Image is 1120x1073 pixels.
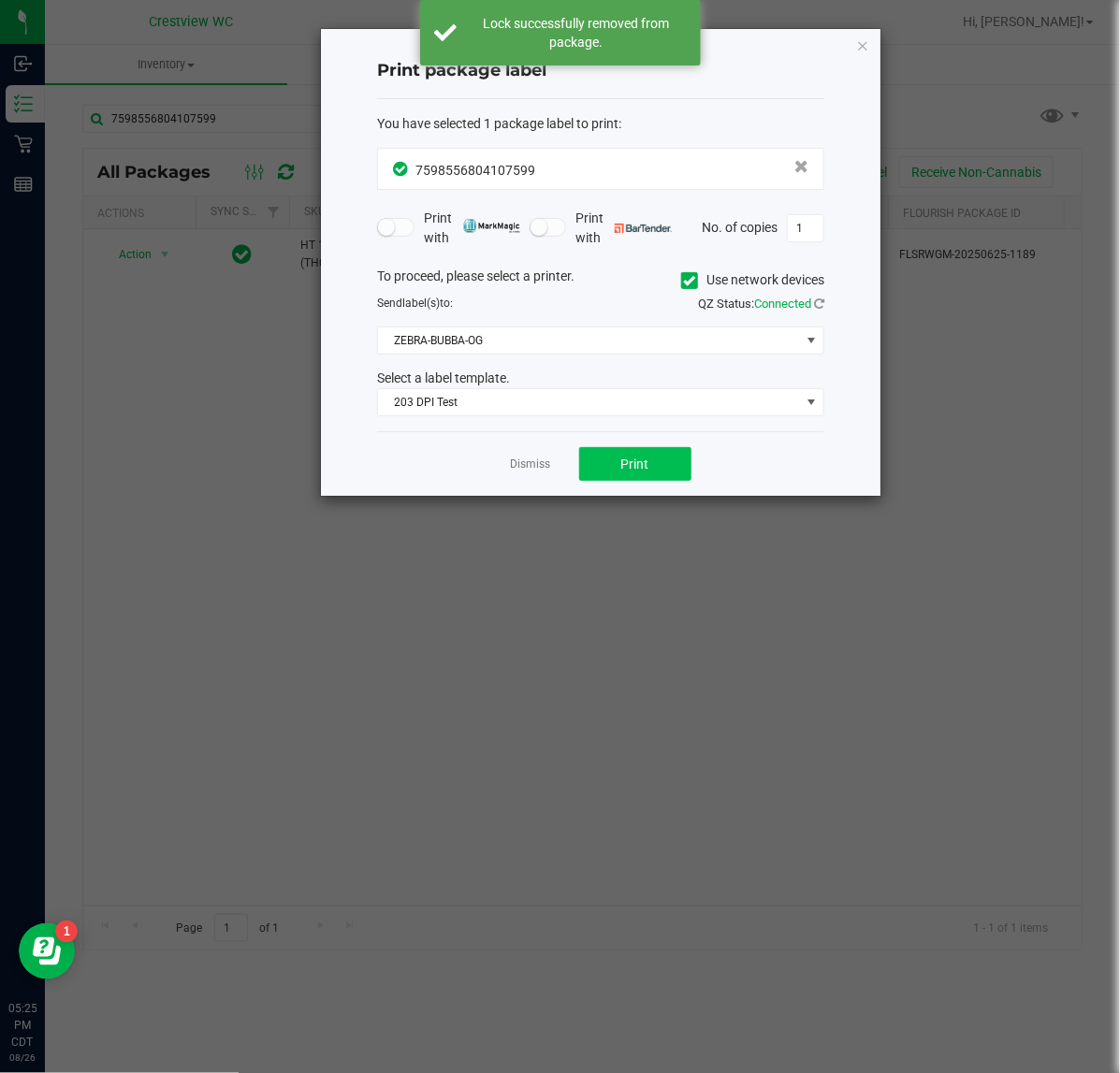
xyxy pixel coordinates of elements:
[575,209,672,248] span: Print with
[702,219,778,234] span: No. of copies
[377,297,453,310] span: Send to:
[378,327,800,354] span: ZEBRA-BUBBA-OG
[402,297,440,310] span: label(s)
[681,270,824,290] label: Use network devices
[579,447,691,481] button: Print
[467,14,687,51] div: Lock successfully removed from package.
[363,369,838,388] div: Select a label template.
[377,59,824,83] h4: Print package label
[621,457,649,471] span: Print
[463,219,520,233] img: mark_magic_cybra.png
[615,224,672,233] img: bartender.png
[511,457,551,472] a: Dismiss
[393,159,411,179] span: In Sync
[754,297,811,311] span: Connected
[55,921,78,943] iframe: Resource center unread badge
[378,389,800,415] span: 203 DPI Test
[424,209,520,248] span: Print with
[363,267,838,295] div: To proceed, please select a printer.
[377,116,618,131] span: You have selected 1 package label to print
[698,297,824,311] span: QZ Status:
[19,923,75,979] iframe: Resource center
[415,163,535,178] span: 7598556804107599
[377,114,824,134] div: :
